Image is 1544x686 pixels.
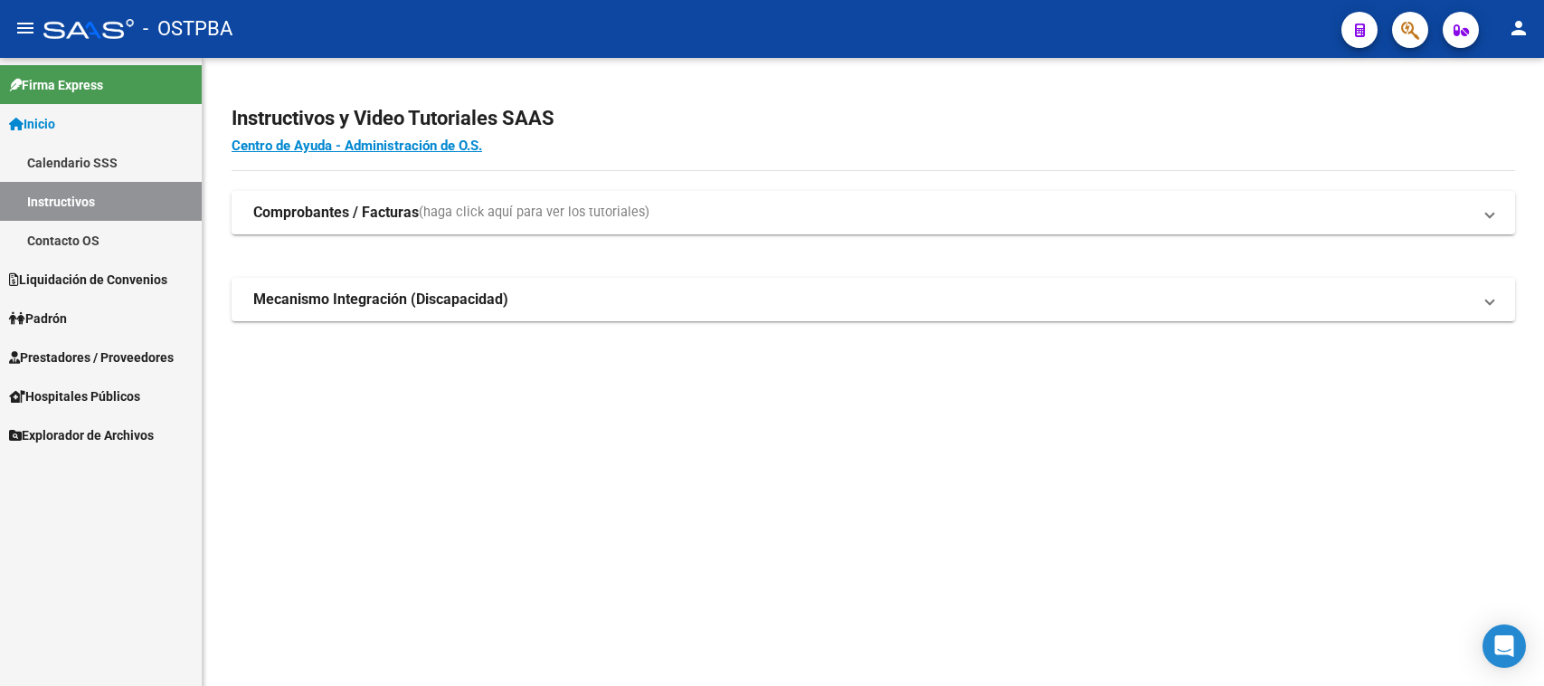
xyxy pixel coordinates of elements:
span: Hospitales Públicos [9,386,140,406]
span: Padrón [9,309,67,329]
span: (haga click aquí para ver los tutoriales) [419,203,649,223]
span: Inicio [9,114,55,134]
span: Liquidación de Convenios [9,270,167,290]
span: - OSTPBA [143,9,232,49]
span: Firma Express [9,75,103,95]
strong: Mecanismo Integración (Discapacidad) [253,290,508,310]
span: Prestadores / Proveedores [9,348,174,367]
h2: Instructivos y Video Tutoriales SAAS [232,101,1515,136]
div: Open Intercom Messenger [1482,624,1526,668]
strong: Comprobantes / Facturas [253,203,419,223]
mat-icon: person [1508,17,1530,39]
mat-expansion-panel-header: Comprobantes / Facturas(haga click aquí para ver los tutoriales) [232,191,1515,234]
mat-expansion-panel-header: Mecanismo Integración (Discapacidad) [232,278,1515,321]
mat-icon: menu [14,17,36,39]
a: Centro de Ayuda - Administración de O.S. [232,138,482,154]
span: Explorador de Archivos [9,425,154,445]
